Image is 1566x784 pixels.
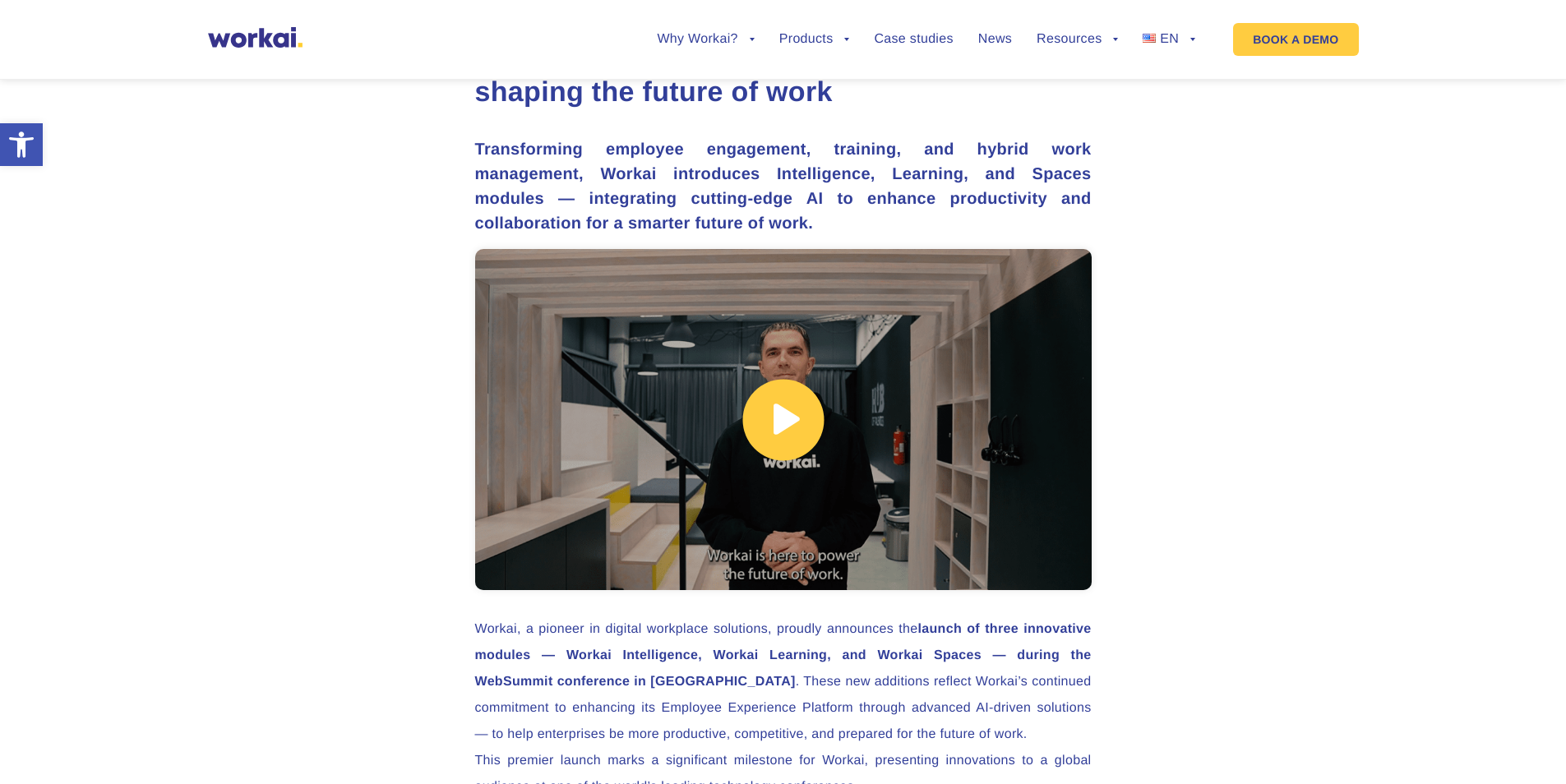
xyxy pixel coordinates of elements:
[874,33,953,46] a: Case studies
[475,622,1092,689] strong: launch of three innovative modules — Workai Intelligence, Workai Learning, and Workai Spaces — du...
[1160,32,1179,46] span: EN
[657,33,754,46] a: Why Workai?
[1037,33,1118,46] a: Resources
[475,141,1092,233] strong: Transforming employee engagement, training, and hybrid work management, Workai introduces Intelli...
[779,33,850,46] a: Products
[1233,23,1358,56] a: BOOK A DEMO
[978,33,1012,46] a: News
[1143,33,1195,46] a: EN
